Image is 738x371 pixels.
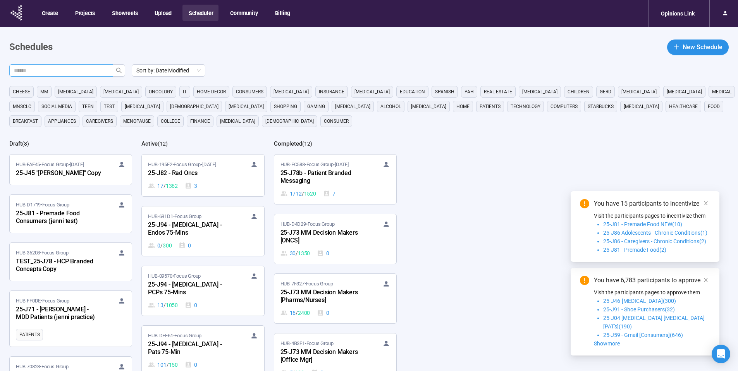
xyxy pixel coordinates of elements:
[104,103,115,110] span: Test
[149,88,173,96] span: oncology
[136,65,201,76] span: Sort by: Date Modified
[280,189,316,198] div: 1712
[669,103,698,110] span: healthcare
[522,88,557,96] span: [MEDICAL_DATA]
[708,103,720,110] span: Food
[550,103,578,110] span: computers
[236,88,263,96] span: consumers
[703,277,709,283] span: close
[202,161,216,167] time: [DATE]
[304,189,316,198] span: 1520
[380,103,401,110] span: alcohol
[224,5,263,21] button: Community
[86,117,113,125] span: caregivers
[319,88,344,96] span: Insurance
[703,201,709,206] span: close
[683,42,723,52] span: New Schedule
[9,140,22,147] h2: Draft
[280,168,366,186] div: 25-J78b - Patient Branded Messaging
[656,6,699,21] div: Opinions Link
[484,88,512,96] span: real estate
[280,340,334,347] span: HUB-4B3F1 • Focus Group
[673,44,680,50] span: plus
[16,257,101,275] div: TEST_25-J78 - HCP Branded Concepts Copy
[274,274,396,323] a: HUB-7F327•Focus Group25-J73 MM Decision Makers [Pharms/Nurses]16 / 24000
[588,103,614,110] span: starbucks
[307,103,325,110] span: gaming
[594,340,620,347] span: Showmore
[13,88,30,96] span: cheese
[274,88,309,96] span: [MEDICAL_DATA]
[274,214,396,264] a: HUB-D4D29•Focus Group25-J73 MM Decision Makers [ONCS]30 / 13500
[158,141,168,147] span: ( 12 )
[16,161,84,168] span: HUB-FAF45 • Focus Group •
[13,117,38,125] span: breakfast
[603,332,683,338] span: 25-J59 - Gmail [Consumers](646)
[185,361,197,369] div: 0
[712,88,731,96] span: medical
[148,220,233,238] div: 25-J94 - [MEDICAL_DATA] - Endos 75-Mins
[296,249,298,258] span: /
[16,297,69,305] span: HUB-FF0DE • Focus Group
[163,241,172,250] span: 300
[280,228,366,246] div: 25-J73 MM Decision Makers [ONCS]
[594,199,710,208] div: You have 15 participants to incentivize
[274,140,302,147] h2: Completed
[190,117,210,125] span: finance
[106,5,143,21] button: Showreels
[163,182,166,190] span: /
[302,189,304,198] span: /
[274,155,396,204] a: HUB-EC588•Focus Group•[DATE]25-J78b - Patient Branded Messaging1712 / 15207
[298,249,310,258] span: 1350
[624,103,659,110] span: [MEDICAL_DATA]
[123,117,151,125] span: menopause
[335,103,370,110] span: [MEDICAL_DATA]
[354,88,390,96] span: [MEDICAL_DATA]
[148,168,233,179] div: 25-J82 - Rad Oncs
[70,161,84,167] time: [DATE]
[229,103,264,110] span: [MEDICAL_DATA]
[183,88,187,96] span: it
[16,305,101,323] div: 25-J71 - [PERSON_NAME] - MDD Patients (jenni practice)
[167,361,169,369] span: /
[148,182,178,190] div: 17
[148,272,201,280] span: HUB-09570 • Focus Group
[22,141,29,147] span: ( 8 )
[103,88,139,96] span: [MEDICAL_DATA]
[594,211,710,220] p: Visit the participants pages to incentivize them
[16,201,69,209] span: HUB-D1719 • Focus Group
[141,140,158,147] h2: Active
[603,247,666,253] span: 25-J81 - Premade Food(2)
[69,5,100,21] button: Projects
[464,88,474,96] span: PAH
[603,315,705,330] span: 25-J04 [MEDICAL_DATA] [MEDICAL_DATA] [PAT's](190)
[148,5,177,21] button: Upload
[148,301,178,309] div: 13
[280,288,366,306] div: 25-J73 MM Decision Makers [Pharms/Nurses]
[142,206,264,256] a: HUB-691D1•Focus Group25-J94 - [MEDICAL_DATA] - Endos 75-Mins0 / 3000
[280,280,333,288] span: HUB-7F327 • Focus Group
[148,332,201,340] span: HUB-DFE61 • Focus Group
[280,309,310,317] div: 16
[166,182,178,190] span: 1362
[13,103,31,110] span: mnsclc
[182,5,218,21] button: Scheduler
[113,64,125,77] button: search
[580,199,589,208] span: exclamation-circle
[302,141,312,147] span: ( 12 )
[10,243,132,281] a: HUB-35208•Focus GroupTEST_25-J78 - HCP Branded Concepts Copy
[16,249,69,257] span: HUB-35208 • Focus Group
[480,103,501,110] span: Patients
[600,88,611,96] span: GERD
[197,88,226,96] span: home decor
[296,309,298,317] span: /
[568,88,590,96] span: children
[179,241,191,250] div: 0
[58,88,93,96] span: [MEDICAL_DATA]
[456,103,470,110] span: home
[163,301,166,309] span: /
[19,331,40,338] span: Patients
[9,40,53,55] h1: Schedules
[148,340,233,357] div: 25-J94 - [MEDICAL_DATA] - Pats 75-Min
[10,155,132,185] a: HUB-FAF45•Focus Group•[DATE]25-J45 "[PERSON_NAME]" Copy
